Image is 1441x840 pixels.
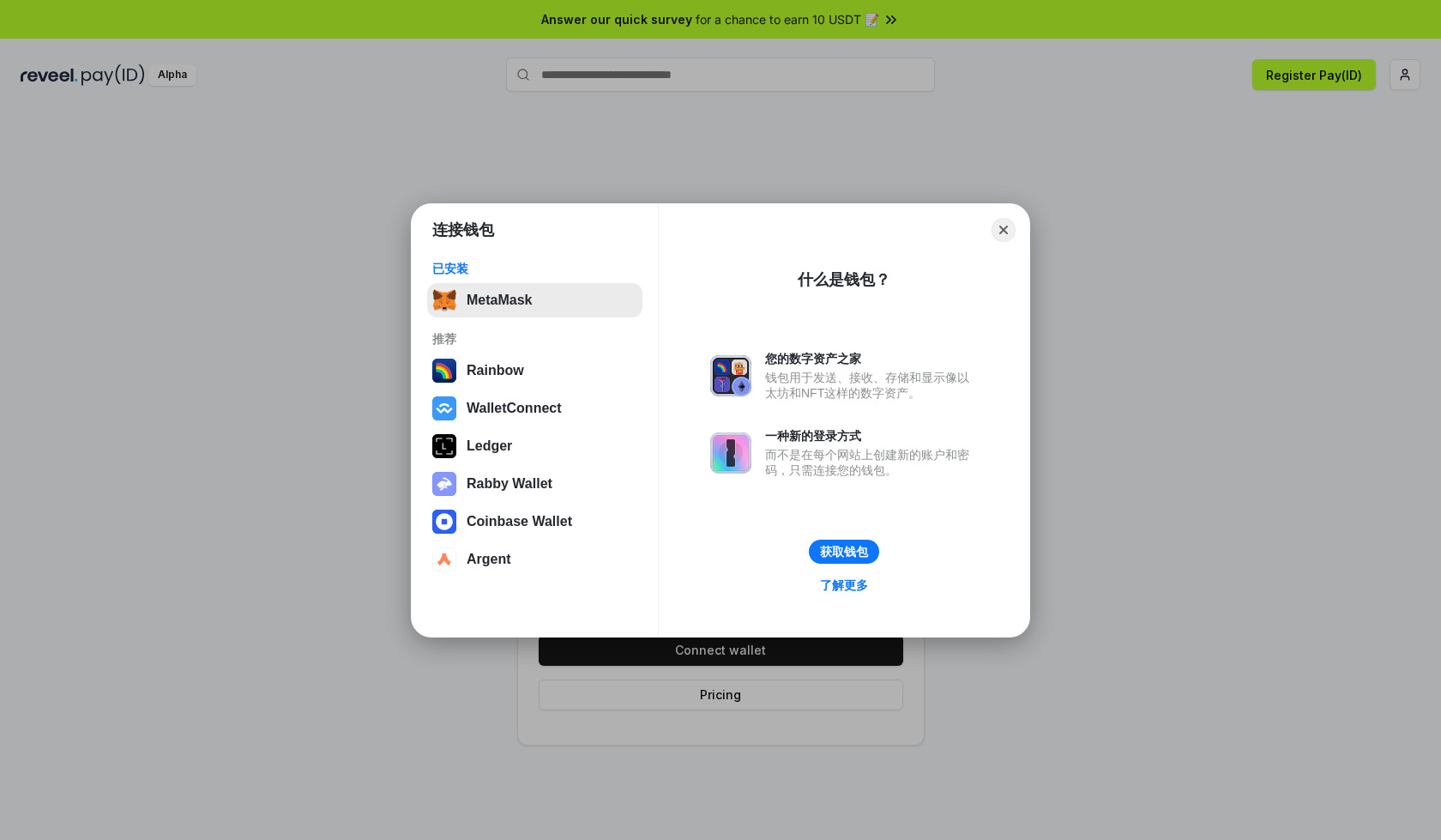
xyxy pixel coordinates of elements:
[427,467,642,501] button: Rabby Wallet
[710,355,751,396] img: svg+xml,%3Csvg%20xmlns%3D%22http%3A%2F%2Fwww.w3.org%2F2000%2Fsvg%22%20fill%3D%22none%22%20viewBox...
[467,293,532,308] div: MetaMask
[432,396,456,420] img: svg+xml,%3Csvg%20width%3D%2228%22%20height%3D%2228%22%20viewBox%3D%220%200%2028%2028%22%20fill%3D...
[432,288,456,312] img: svg+xml,%3Csvg%20fill%3D%22none%22%20height%3D%2233%22%20viewBox%3D%220%200%2035%2033%22%20width%...
[427,283,642,317] button: MetaMask
[432,434,456,458] img: svg+xml,%3Csvg%20xmlns%3D%22http%3A%2F%2Fwww.w3.org%2F2000%2Fsvg%22%20width%3D%2228%22%20height%3...
[467,514,572,529] div: Coinbase Wallet
[467,363,524,378] div: Rainbow
[432,220,494,240] h1: 连接钱包
[427,505,642,539] button: Coinbase Wallet
[432,547,456,571] img: svg+xml,%3Csvg%20width%3D%2228%22%20height%3D%2228%22%20viewBox%3D%220%200%2028%2028%22%20fill%3D...
[810,574,878,596] a: 了解更多
[467,438,512,454] div: Ledger
[820,577,868,593] div: 了解更多
[427,391,642,426] button: WalletConnect
[432,510,456,534] img: svg+xml,%3Csvg%20width%3D%2228%22%20height%3D%2228%22%20viewBox%3D%220%200%2028%2028%22%20fill%3D...
[432,331,637,347] div: 推荐
[467,476,552,492] div: Rabby Wallet
[467,401,562,416] div: WalletConnect
[710,432,751,474] img: svg+xml,%3Csvg%20xmlns%3D%22http%3A%2F%2Fwww.w3.org%2F2000%2Fsvg%22%20fill%3D%22none%22%20viewBox...
[427,542,642,577] button: Argent
[467,552,511,567] div: Argent
[765,351,978,366] div: 您的数字资产之家
[765,428,978,444] div: 一种新的登录方式
[432,261,637,276] div: 已安装
[992,218,1016,242] button: Close
[820,544,868,559] div: 获取钱包
[809,540,879,564] button: 获取钱包
[427,429,642,463] button: Ledger
[765,447,978,478] div: 而不是在每个网站上创建新的账户和密码，只需连接您的钱包。
[432,472,456,496] img: svg+xml,%3Csvg%20xmlns%3D%22http%3A%2F%2Fwww.w3.org%2F2000%2Fsvg%22%20fill%3D%22none%22%20viewBox...
[765,370,978,401] div: 钱包用于发送、接收、存储和显示像以太坊和NFT这样的数字资产。
[432,359,456,383] img: svg+xml,%3Csvg%20width%3D%22120%22%20height%3D%22120%22%20viewBox%3D%220%200%20120%20120%22%20fil...
[798,269,890,290] div: 什么是钱包？
[427,354,642,388] button: Rainbow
